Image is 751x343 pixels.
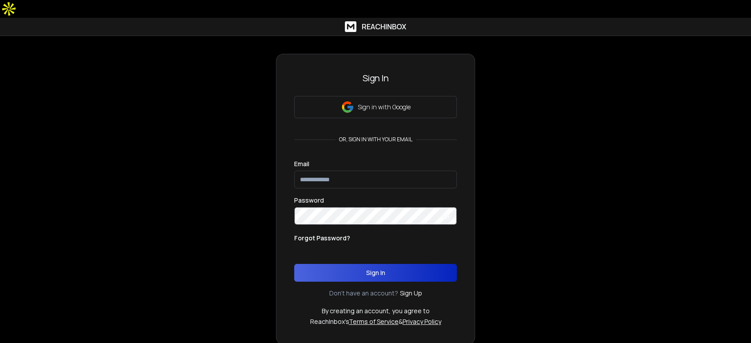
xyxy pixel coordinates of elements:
[294,264,457,282] button: Sign In
[400,289,422,298] a: Sign Up
[329,289,398,298] p: Don't have an account?
[349,317,399,326] a: Terms of Service
[294,197,324,203] label: Password
[294,234,350,243] p: Forgot Password?
[322,307,430,315] p: By creating an account, you agree to
[310,317,441,326] p: ReachInbox's &
[403,317,441,326] a: Privacy Policy
[294,96,457,118] button: Sign in with Google
[336,136,416,143] p: or, sign in with your email
[358,103,411,112] p: Sign in with Google
[294,161,309,167] label: Email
